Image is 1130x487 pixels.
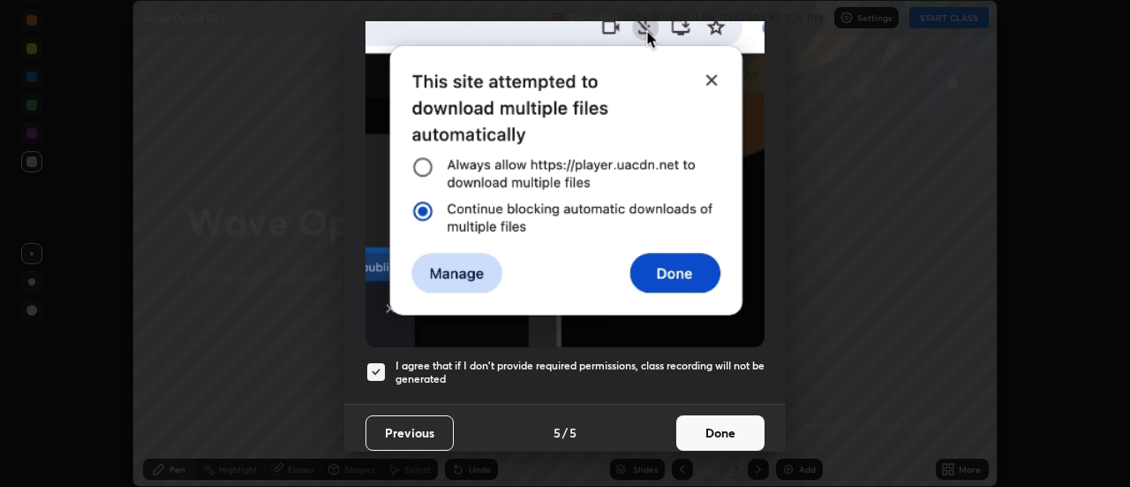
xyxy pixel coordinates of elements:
button: Done [676,415,765,451]
button: Previous [365,415,454,451]
h5: I agree that if I don't provide required permissions, class recording will not be generated [395,359,765,386]
h4: / [562,423,568,442]
h4: 5 [554,423,561,442]
h4: 5 [569,423,576,442]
